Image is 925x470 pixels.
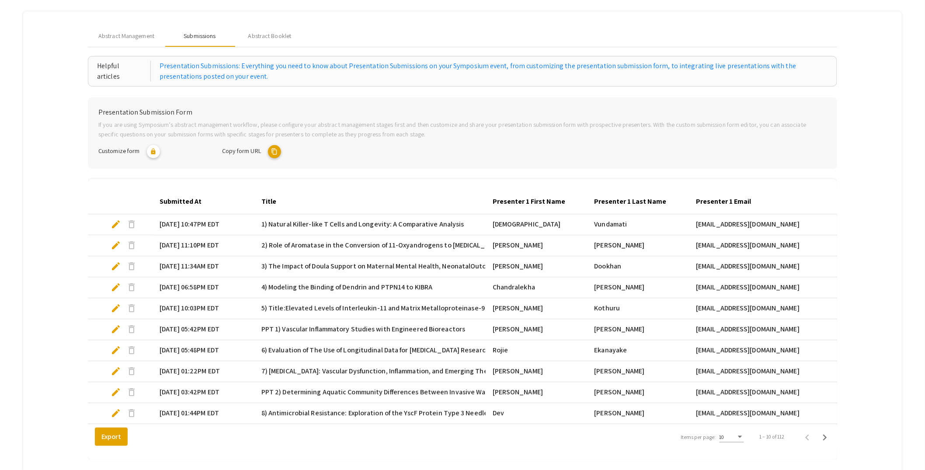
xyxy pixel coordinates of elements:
[799,428,816,446] button: Previous page
[111,240,121,251] span: edit
[689,235,846,256] mat-cell: [EMAIL_ADDRESS][DOMAIN_NAME]
[588,298,689,319] mat-cell: Kothuru
[588,340,689,361] mat-cell: Ekanayake
[696,196,751,207] div: Presenter 1 Email
[689,382,846,403] mat-cell: [EMAIL_ADDRESS][DOMAIN_NAME]
[111,219,121,230] span: edit
[486,214,588,235] mat-cell: [DEMOGRAPHIC_DATA]
[689,403,846,424] mat-cell: [EMAIL_ADDRESS][DOMAIN_NAME]
[111,366,121,376] span: edit
[689,277,846,298] mat-cell: [EMAIL_ADDRESS][DOMAIN_NAME]
[153,382,254,403] mat-cell: [DATE] 03:42PM EDT
[588,382,689,403] mat-cell: [PERSON_NAME]
[588,319,689,340] mat-cell: [PERSON_NAME]
[588,256,689,277] mat-cell: Dookhan
[720,434,744,440] mat-select: Items per page:
[126,324,137,334] span: delete
[153,361,254,382] mat-cell: [DATE] 01:22PM EDT
[486,382,588,403] mat-cell: [PERSON_NAME]
[689,319,846,340] mat-cell: [EMAIL_ADDRESS][DOMAIN_NAME]
[153,256,254,277] mat-cell: [DATE] 11:34AM EDT
[588,361,689,382] mat-cell: [PERSON_NAME]
[126,387,137,397] span: delete
[95,428,128,446] button: Export
[7,431,37,463] iframe: Chat
[261,282,432,292] span: 4) Modeling the Binding of Dendrin and PTPN14 to KIBRA
[126,240,137,251] span: delete
[261,366,553,376] span: 7) [MEDICAL_DATA]: Vascular Dysfunction, Inflammation, and Emerging Therapeutic Approaches
[111,261,121,272] span: edit
[160,196,209,207] div: Submitted At
[111,345,121,355] span: edit
[261,219,464,230] span: 1) Natural Killer-like T Cells and Longevity: A Comparative Analysis
[126,345,137,355] span: delete
[261,196,284,207] div: Title
[153,277,254,298] mat-cell: [DATE] 06:58PM EDT
[160,61,828,82] a: Presentation Submissions: Everything you need to know about Presentation Submissions on your Symp...
[126,303,137,313] span: delete
[486,256,588,277] mat-cell: [PERSON_NAME]
[147,145,160,158] mat-icon: lock
[222,146,261,155] span: Copy form URL
[153,403,254,424] mat-cell: [DATE] 01:44PM EDT
[111,282,121,292] span: edit
[486,277,588,298] mat-cell: Chandralekha
[153,298,254,319] mat-cell: [DATE] 10:03PM EDT
[126,261,137,272] span: delete
[486,319,588,340] mat-cell: [PERSON_NAME]
[126,282,137,292] span: delete
[111,303,121,313] span: edit
[595,196,675,207] div: Presenter 1 Last Name
[153,214,254,235] mat-cell: [DATE] 10:47PM EDT
[720,434,724,440] span: 10
[153,235,254,256] mat-cell: [DATE] 11:10PM EDT
[261,324,465,334] span: PPT 1) Vascular Inflammatory Studies with Engineered Bioreactors
[681,433,716,441] div: Items per page:
[261,387,667,397] span: PPT 2) Determining Aquatic Community Differences Between Invasive Water Hyacinth and Native Penny...
[153,319,254,340] mat-cell: [DATE] 05:42PM EDT
[261,261,778,272] span: 3) The Impact of Doula Support on Maternal Mental Health, NeonatalOutcomes, and Epidural Use: Cor...
[689,214,846,235] mat-cell: [EMAIL_ADDRESS][DOMAIN_NAME]
[248,31,292,41] div: Abstract Booklet
[486,403,588,424] mat-cell: Dev
[261,408,598,418] span: 8) Antimicrobial Resistance: Exploration of the YscF Protein Type 3 Needle-System using Artificia...
[689,361,846,382] mat-cell: [EMAIL_ADDRESS][DOMAIN_NAME]
[126,219,137,230] span: delete
[261,196,276,207] div: Title
[588,235,689,256] mat-cell: [PERSON_NAME]
[184,31,216,41] div: Submissions
[689,340,846,361] mat-cell: [EMAIL_ADDRESS][DOMAIN_NAME]
[98,31,154,41] span: Abstract Management
[98,120,827,139] p: If you are using Symposium’s abstract management workflow, please configure your abstract managem...
[493,196,565,207] div: Presenter 1 First Name
[696,196,759,207] div: Presenter 1 Email
[486,361,588,382] mat-cell: [PERSON_NAME]
[98,146,139,155] span: Customize form
[486,298,588,319] mat-cell: [PERSON_NAME]
[126,408,137,418] span: delete
[486,235,588,256] mat-cell: [PERSON_NAME]
[486,340,588,361] mat-cell: Rojie
[126,366,137,376] span: delete
[689,256,846,277] mat-cell: [EMAIL_ADDRESS][DOMAIN_NAME]
[111,387,121,397] span: edit
[98,108,827,116] h6: Presentation Submission Form
[268,145,281,158] mat-icon: copy URL
[261,240,595,251] span: 2) Role of Aromatase in the Conversion of 11-Oxyandrogens to [MEDICAL_DATA]: Mechanisms and Impli...
[111,408,121,418] span: edit
[160,196,202,207] div: Submitted At
[261,345,585,355] span: 6) Evaluation of The Use of Longitudinal Data for [MEDICAL_DATA] Research and [MEDICAL_DATA] Disc...
[588,403,689,424] mat-cell: [PERSON_NAME]
[493,196,573,207] div: Presenter 1 First Name
[595,196,667,207] div: Presenter 1 Last Name
[588,214,689,235] mat-cell: Vundamati
[689,298,846,319] mat-cell: [EMAIL_ADDRESS][DOMAIN_NAME]
[588,277,689,298] mat-cell: [PERSON_NAME]
[760,433,785,441] div: 1 – 10 of 112
[816,428,834,446] button: Next page
[97,61,151,82] div: Helpful articles
[153,340,254,361] mat-cell: [DATE] 05:48PM EDT
[111,324,121,334] span: edit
